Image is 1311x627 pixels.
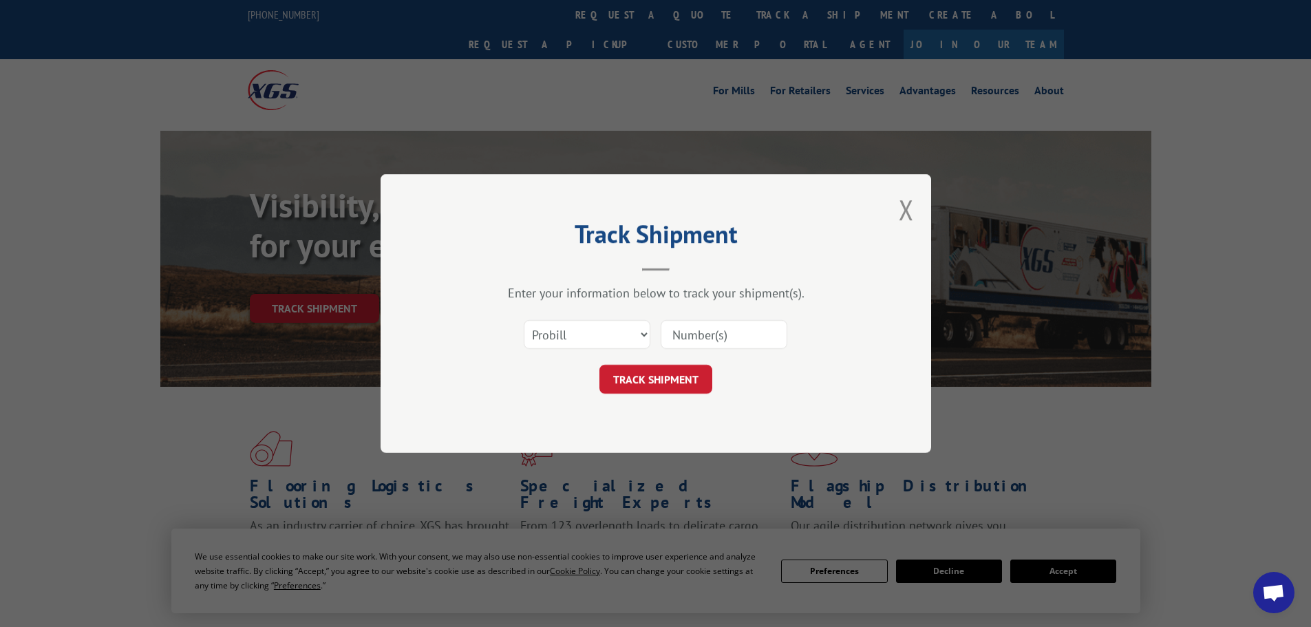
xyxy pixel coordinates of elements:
div: Enter your information below to track your shipment(s). [449,285,862,301]
button: Close modal [899,191,914,228]
input: Number(s) [661,320,787,349]
div: Open chat [1253,572,1294,613]
button: TRACK SHIPMENT [599,365,712,394]
h2: Track Shipment [449,224,862,251]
